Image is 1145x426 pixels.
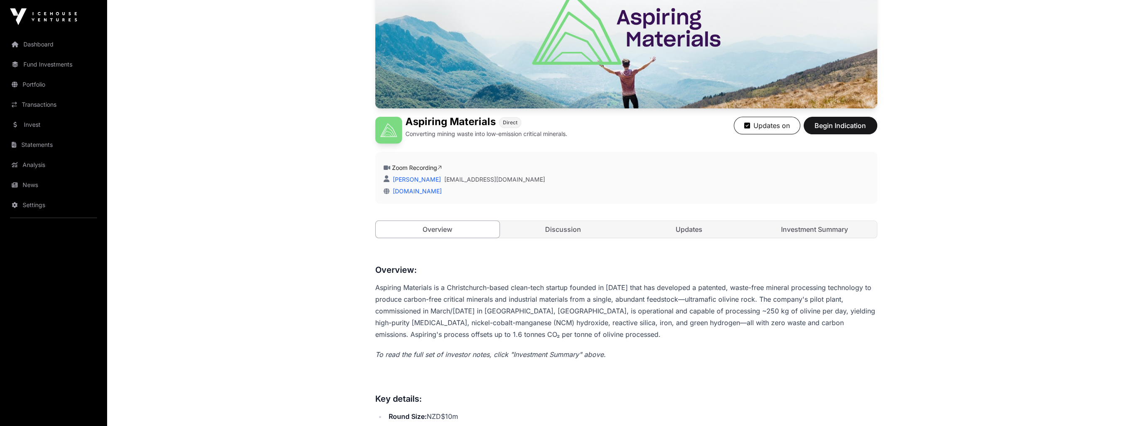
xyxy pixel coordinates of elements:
[7,156,100,174] a: Analysis
[804,125,877,133] a: Begin Indication
[7,95,100,114] a: Transactions
[627,221,751,238] a: Updates
[501,221,625,238] a: Discussion
[1103,386,1145,426] iframe: Chat Widget
[734,117,800,134] button: Updates on
[7,196,100,214] a: Settings
[375,263,877,277] h3: Overview:
[375,117,402,144] img: Aspiring Materials
[503,119,517,126] span: Direct
[389,187,442,195] a: [DOMAIN_NAME]
[7,176,100,194] a: News
[376,221,877,238] nav: Tabs
[405,130,567,138] p: Converting mining waste into low-emission critical minerals.
[7,75,100,94] a: Portfolio
[405,117,496,128] h1: Aspiring Materials
[375,350,606,359] em: To read the full set of investor notes, click "Investment Summary" above.
[753,221,877,238] a: Investment Summary
[375,282,877,340] p: Aspiring Materials is a Christchurch-based clean-tech startup founded in [DATE] that has develope...
[7,115,100,134] a: Invest
[10,8,77,25] img: Icehouse Ventures Logo
[391,176,441,183] a: [PERSON_NAME]
[375,221,500,238] a: Overview
[386,411,877,422] li: NZD$10m
[389,412,427,421] strong: Round Size:
[7,55,100,74] a: Fund Investments
[804,117,877,134] button: Begin Indication
[444,175,545,184] a: [EMAIL_ADDRESS][DOMAIN_NAME]
[7,136,100,154] a: Statements
[392,164,442,171] a: Zoom Recording
[7,35,100,54] a: Dashboard
[375,392,877,405] h3: Key details:
[814,121,867,131] span: Begin Indication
